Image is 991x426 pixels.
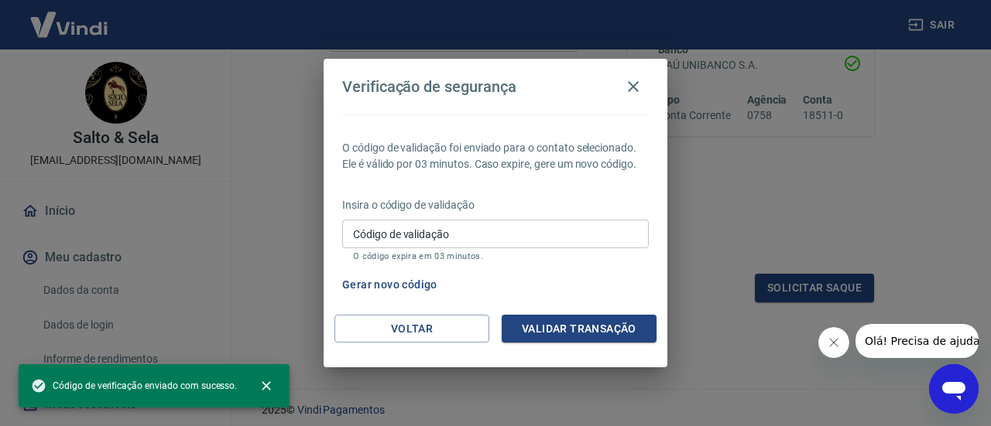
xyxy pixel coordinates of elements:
[342,77,516,96] h4: Verificação de segurança
[502,315,657,343] button: Validar transação
[336,271,444,299] button: Gerar novo código
[249,369,283,403] button: close
[353,251,638,261] p: O código expira em 03 minutos.
[334,315,489,343] button: Voltar
[818,327,849,358] iframe: Fechar mensagem
[31,378,237,394] span: Código de verificação enviado com sucesso.
[856,324,979,358] iframe: Mensagem da empresa
[929,364,979,414] iframe: Botão para abrir a janela de mensagens
[342,140,649,172] p: O código de validação foi enviado para o contato selecionado. Ele é válido por 03 minutos. Caso e...
[342,197,649,213] p: Insira o código de validação
[9,11,130,23] span: Olá! Precisa de ajuda?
